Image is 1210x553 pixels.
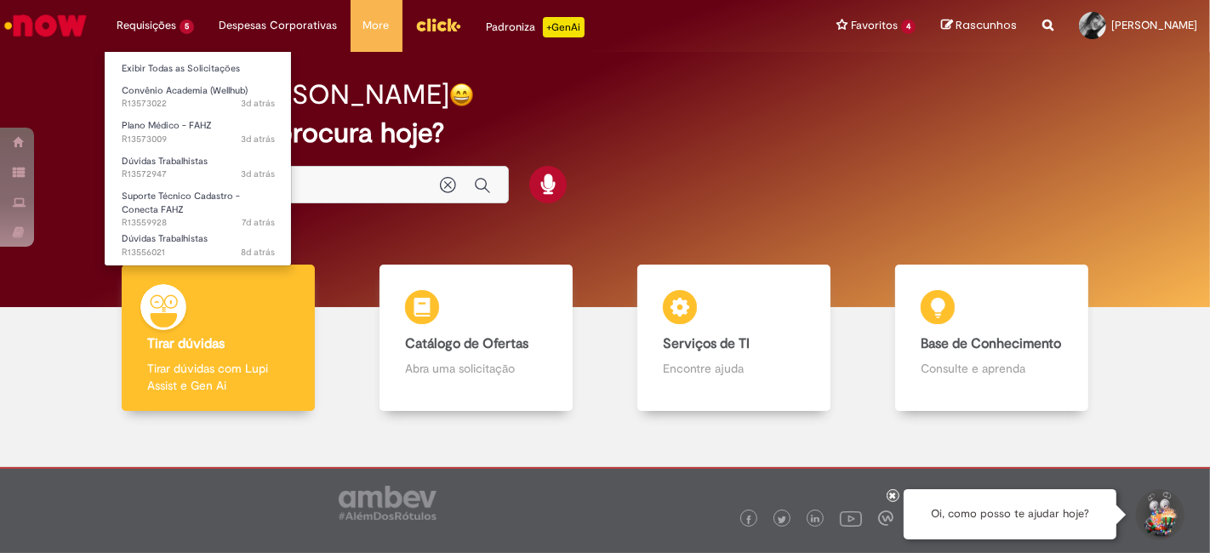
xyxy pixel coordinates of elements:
a: Aberto R13556021 : Dúvidas Trabalhistas [105,230,292,261]
a: Base de Conhecimento Consulte e aprenda [863,265,1121,412]
img: ServiceNow [2,9,89,43]
span: Suporte Técnico Cadastro - Conecta FAHZ [122,190,240,216]
ul: Requisições [104,51,292,266]
span: 7d atrás [242,216,275,229]
h2: O que você procura hoje? [123,118,1087,148]
span: R13572947 [122,168,275,181]
span: 3d atrás [241,133,275,145]
a: Rascunhos [941,18,1017,34]
span: 4 [901,20,916,34]
span: Plano Médico - FAHZ [122,119,212,132]
span: More [363,17,390,34]
img: logo_footer_linkedin.png [811,515,819,525]
button: Iniciar Conversa de Suporte [1133,489,1184,540]
time: 27/09/2025 12:04:59 [241,168,275,180]
span: R13559928 [122,216,275,230]
a: Aberto R13573009 : Plano Médico - FAHZ [105,117,292,148]
img: logo_footer_workplace.png [878,510,893,526]
span: R13556021 [122,246,275,259]
p: Abra uma solicitação [405,360,548,377]
a: Aberto R13572947 : Dúvidas Trabalhistas [105,152,292,184]
span: Dúvidas Trabalhistas [122,232,208,245]
span: 3d atrás [241,168,275,180]
time: 23/09/2025 15:44:01 [242,216,275,229]
span: Rascunhos [956,17,1017,33]
img: logo_footer_twitter.png [778,516,786,524]
p: +GenAi [543,17,585,37]
a: Aberto R13573022 : Convênio Academia (Wellhub) [105,82,292,113]
img: logo_footer_youtube.png [840,507,862,529]
span: R13573009 [122,133,275,146]
span: R13573022 [122,97,275,111]
div: Padroniza [487,17,585,37]
span: Requisições [117,17,176,34]
span: Dúvidas Trabalhistas [122,155,208,168]
span: Convênio Academia (Wellhub) [122,84,248,97]
p: Consulte e aprenda [921,360,1064,377]
a: Aberto R13559928 : Suporte Técnico Cadastro - Conecta FAHZ [105,187,292,224]
time: 27/09/2025 12:55:33 [241,97,275,110]
time: 27/09/2025 12:43:28 [241,133,275,145]
img: happy-face.png [449,83,474,107]
span: 8d atrás [241,246,275,259]
a: Serviços de TI Encontre ajuda [605,265,863,412]
div: Oi, como posso te ajudar hoje? [904,489,1116,539]
a: Tirar dúvidas Tirar dúvidas com Lupi Assist e Gen Ai [89,265,347,412]
time: 22/09/2025 15:49:03 [241,246,275,259]
span: 5 [180,20,194,34]
a: Catálogo de Ofertas Abra uma solicitação [347,265,605,412]
b: Tirar dúvidas [147,335,225,352]
span: Despesas Corporativas [220,17,338,34]
img: click_logo_yellow_360x200.png [415,12,461,37]
a: Exibir Todas as Solicitações [105,60,292,78]
span: Favoritos [851,17,898,34]
b: Catálogo de Ofertas [405,335,528,352]
b: Serviços de TI [663,335,750,352]
p: Tirar dúvidas com Lupi Assist e Gen Ai [147,360,290,394]
b: Base de Conhecimento [921,335,1061,352]
p: Encontre ajuda [663,360,806,377]
span: [PERSON_NAME] [1111,18,1197,32]
img: logo_footer_ambev_rotulo_gray.png [339,486,437,520]
span: 3d atrás [241,97,275,110]
img: logo_footer_facebook.png [745,516,753,524]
